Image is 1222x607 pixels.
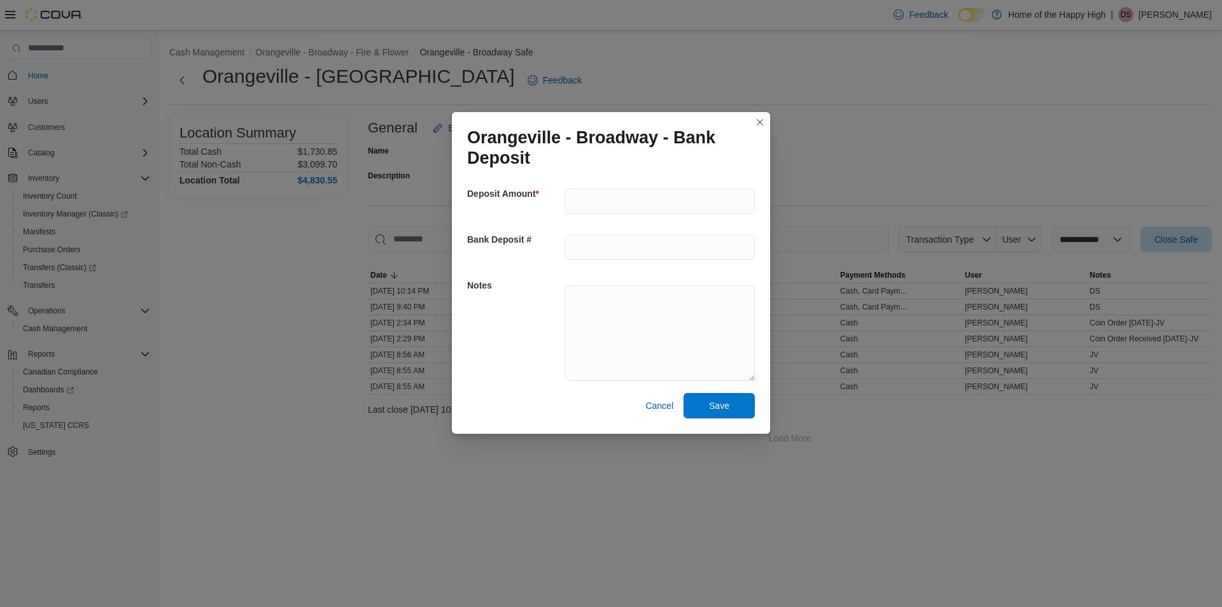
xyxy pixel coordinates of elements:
[645,399,673,412] span: Cancel
[467,181,563,206] h5: Deposit Amount
[467,227,563,252] h5: Bank Deposit #
[709,399,729,412] span: Save
[467,127,745,168] h1: Orangeville - Broadway - Bank Deposit
[684,393,755,418] button: Save
[752,115,768,130] button: Closes this modal window
[640,393,678,418] button: Cancel
[467,273,563,298] h5: Notes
